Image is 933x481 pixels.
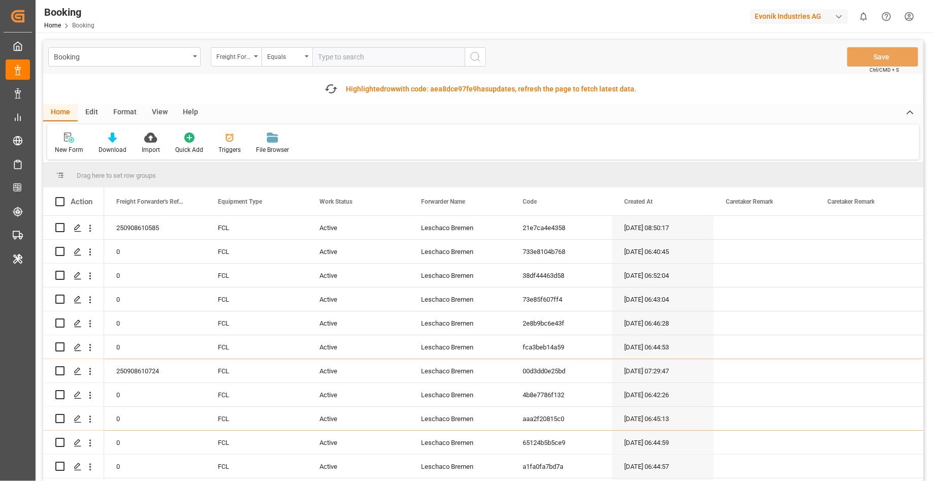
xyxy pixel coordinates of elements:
div: Download [99,145,126,154]
div: Press SPACE to select this row. [43,216,104,240]
div: Leschaco Bremen [409,431,510,454]
div: Equals [267,50,302,61]
div: Format [106,104,144,121]
div: Active [307,431,409,454]
div: 0 [104,311,206,335]
div: FCL [206,240,307,263]
div: [DATE] 06:44:57 [612,455,714,478]
div: 0 [104,240,206,263]
div: [DATE] 06:44:53 [612,335,714,359]
span: Equipment Type [218,198,262,205]
div: 2e8b9bc6e43f [510,311,612,335]
div: Active [307,287,409,311]
div: 0 [104,455,206,478]
button: Help Center [875,5,898,28]
div: [DATE] 06:43:04 [612,287,714,311]
div: [DATE] 07:29:47 [612,359,714,382]
div: FCL [206,431,307,454]
span: Caretaker Remark [726,198,773,205]
div: New Form [55,145,83,154]
div: Press SPACE to select this row. [43,335,104,359]
span: aea8dce97fe9 [431,85,477,93]
div: Press SPACE to select this row. [43,311,104,335]
span: Freight Forwarder's Reference No. [116,198,184,205]
div: Active [307,359,409,382]
div: [DATE] 06:52:04 [612,264,714,287]
div: FCL [206,407,307,430]
div: 0 [104,264,206,287]
div: Leschaco Bremen [409,287,510,311]
span: Forwarder Name [421,198,465,205]
div: 0 [104,287,206,311]
span: row [384,85,396,93]
div: Leschaco Bremen [409,383,510,406]
div: 0 [104,407,206,430]
div: FCL [206,335,307,359]
div: Leschaco Bremen [409,240,510,263]
div: Press SPACE to select this row. [43,431,104,455]
div: [DATE] 06:46:28 [612,311,714,335]
div: Quick Add [175,145,203,154]
button: open menu [211,47,262,67]
div: Leschaco Bremen [409,455,510,478]
div: 0 [104,431,206,454]
div: Booking [44,5,94,20]
div: File Browser [256,145,289,154]
div: 38df44463d58 [510,264,612,287]
button: Save [847,47,918,67]
div: [DATE] 06:40:45 [612,240,714,263]
button: show 0 new notifications [852,5,875,28]
div: Active [307,335,409,359]
div: Press SPACE to select this row. [43,287,104,311]
div: Press SPACE to select this row. [43,407,104,431]
button: open menu [48,47,201,67]
div: Leschaco Bremen [409,216,510,239]
div: aaa2f20815c0 [510,407,612,430]
div: a1fa0fa7bd7a [510,455,612,478]
div: FCL [206,287,307,311]
div: Press SPACE to select this row. [43,455,104,478]
button: Evonik Industries AG [751,7,852,26]
div: Active [307,455,409,478]
div: Triggers [218,145,241,154]
div: 0 [104,383,206,406]
div: Active [307,407,409,430]
div: FCL [206,216,307,239]
span: Work Status [319,198,352,205]
div: Home [43,104,78,121]
div: Leschaco Bremen [409,359,510,382]
div: Active [307,240,409,263]
input: Type to search [312,47,465,67]
div: 65124b5b5ce9 [510,431,612,454]
div: 73e85f607ff4 [510,287,612,311]
div: fca3beb14a59 [510,335,612,359]
div: Active [307,311,409,335]
span: Caretaker Remark [827,198,875,205]
div: 250908610585 [104,216,206,239]
a: Home [44,22,61,29]
button: search button [465,47,486,67]
div: [DATE] 06:45:13 [612,407,714,430]
div: Active [307,383,409,406]
div: [DATE] 06:44:59 [612,431,714,454]
div: Import [142,145,160,154]
span: Created At [624,198,653,205]
div: Action [71,197,92,206]
div: Evonik Industries AG [751,9,848,24]
div: FCL [206,359,307,382]
div: View [144,104,175,121]
div: 21e7ca4e4358 [510,216,612,239]
div: 733e8104b768 [510,240,612,263]
div: [DATE] 08:50:17 [612,216,714,239]
div: Highlighted with code: updates, refresh the page to fetch latest data. [346,84,637,94]
div: Leschaco Bremen [409,335,510,359]
div: Active [307,264,409,287]
div: Booking [54,50,189,62]
div: 250908610724 [104,359,206,382]
span: Ctrl/CMD + S [870,66,899,74]
div: 00d3dd0e25bd [510,359,612,382]
span: Drag here to set row groups [77,172,156,179]
div: 0 [104,335,206,359]
div: Press SPACE to select this row. [43,359,104,383]
div: Freight Forwarder's Reference No. [216,50,251,61]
